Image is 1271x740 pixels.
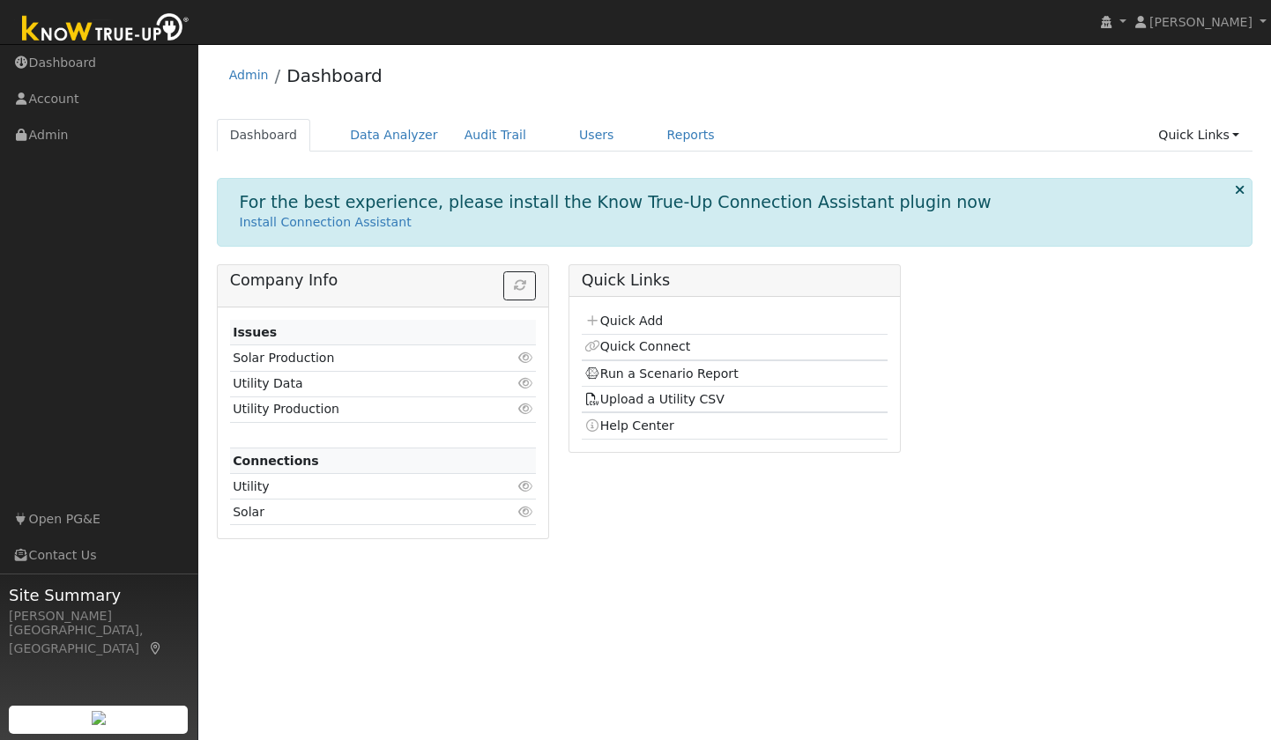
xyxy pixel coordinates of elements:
td: Solar Production [230,345,487,371]
a: Dashboard [286,65,383,86]
i: Click to view [517,377,533,389]
td: Utility [230,474,487,499]
i: Click to view [517,506,533,518]
span: Site Summary [9,583,189,607]
div: [GEOGRAPHIC_DATA], [GEOGRAPHIC_DATA] [9,621,189,658]
img: Know True-Up [13,10,198,49]
div: [PERSON_NAME] [9,607,189,625]
h5: Quick Links [582,271,888,290]
a: Quick Connect [584,339,690,353]
i: Click to view [517,403,533,415]
a: Map [148,641,164,655]
h5: Company Info [230,271,537,290]
a: Upload a Utility CSV [584,392,725,406]
a: Install Connection Assistant [240,215,412,229]
i: Click to view [517,480,533,492]
td: Utility Production [230,396,487,422]
a: Admin [229,68,269,82]
a: Help Center [584,418,674,433]
a: Data Analyzer [337,119,451,152]
td: Utility Data [230,371,487,396]
strong: Connections [233,454,319,468]
a: Users [566,119,628,152]
a: Run a Scenario Report [584,366,739,381]
td: Solar [230,499,487,525]
a: Reports [654,119,728,152]
h1: For the best experience, please install the Know True-Up Connection Assistant plugin now [240,192,992,212]
img: retrieve [92,711,106,725]
a: Audit Trail [451,119,539,152]
a: Quick Links [1145,119,1252,152]
a: Dashboard [217,119,311,152]
span: [PERSON_NAME] [1149,15,1252,29]
i: Click to view [517,351,533,364]
a: Quick Add [584,314,663,328]
strong: Issues [233,325,277,339]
